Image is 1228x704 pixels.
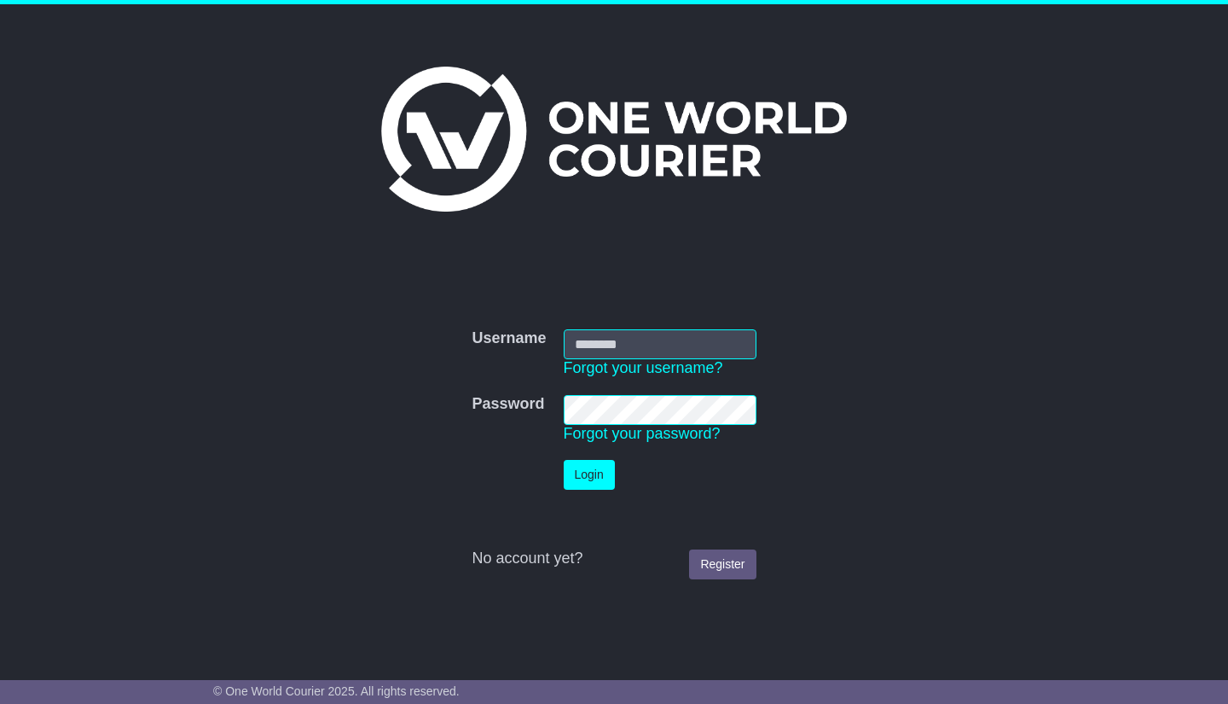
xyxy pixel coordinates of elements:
button: Login [564,460,615,490]
div: No account yet? [472,550,756,568]
label: Username [472,329,546,348]
a: Register [689,550,756,579]
a: Forgot your password? [564,425,721,442]
img: One World [381,67,847,212]
label: Password [472,395,544,414]
span: © One World Courier 2025. All rights reserved. [213,684,460,698]
a: Forgot your username? [564,359,723,376]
